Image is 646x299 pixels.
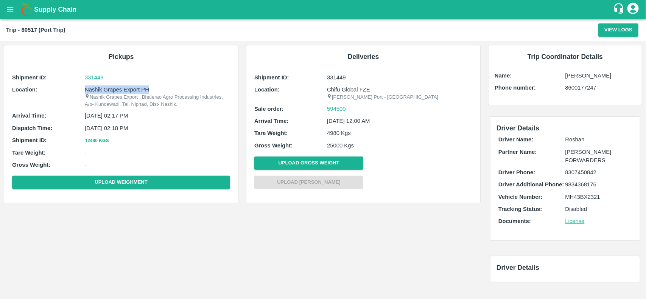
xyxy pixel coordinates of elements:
span: Driver Details [497,264,539,271]
b: Supply Chain [34,6,76,13]
b: Tare Weight: [254,130,288,136]
p: Disabled [565,205,632,213]
button: Upload Weighment [12,176,230,189]
b: Shipment ID: [12,74,47,81]
b: Documents: [498,218,531,224]
h6: Pickups [10,51,232,62]
b: Arrival Time: [254,118,288,124]
b: Sale order: [254,106,284,112]
p: 9834368176 [565,180,632,189]
p: 8307450842 [565,168,632,177]
span: Driver Details [497,124,539,132]
h6: Deliveries [252,51,474,62]
p: 4980 Kgs [327,129,472,137]
a: 594500 [327,105,346,113]
b: Trip - 80517 (Port Trip) [6,27,65,33]
b: Phone number: [495,85,536,91]
b: Driver Phone: [498,169,535,175]
b: Gross Weight: [254,143,293,149]
button: open drawer [2,1,19,18]
button: View Logs [598,23,638,37]
p: 331449 [327,73,472,82]
b: Name: [495,73,512,79]
b: Gross Weight: [12,162,50,168]
p: [PERSON_NAME] Port - [GEOGRAPHIC_DATA] [327,94,472,101]
p: [DATE] 02:17 PM [85,112,230,120]
b: Driver Name: [498,136,533,143]
p: [PERSON_NAME] FORWARDERS [565,148,632,165]
p: 8600177247 [565,84,636,92]
b: Shipment ID: [12,137,47,143]
div: customer-support [613,3,626,16]
p: Nashik Grapes Export , Bhalerao Agro Processing Industries, A/p- Kundewadi, Tal. Niphad, Dist- Na... [85,94,230,108]
p: - [85,161,230,169]
b: Vehicle Number: [498,194,542,200]
b: Arrival Time: [12,113,46,119]
button: 12480 Kgs [85,137,109,145]
p: [DATE] 02:18 PM [85,124,230,132]
p: [PERSON_NAME] [565,71,636,80]
b: Location: [12,87,37,93]
b: Shipment ID: [254,74,289,81]
p: Roshan [565,135,632,144]
img: logo [19,2,34,17]
h6: Trip Coordinator Details [495,51,636,62]
b: Driver Additional Phone: [498,181,564,187]
b: Tracking Status: [498,206,542,212]
button: Upload Gross Weight [254,156,363,170]
p: 25000 Kgs [327,141,472,150]
a: License [565,218,585,224]
p: - [85,149,230,157]
p: Chifu Global FZE [327,85,472,94]
b: Tare Weight: [12,150,46,156]
p: Nashik Grapes Export PH [85,85,230,94]
a: 331449 [85,73,230,82]
a: Supply Chain [34,4,613,15]
div: account of current user [626,2,640,17]
p: MH43BX2321 [565,193,632,201]
p: [DATE] 12:00 AM [327,117,472,125]
b: Location: [254,87,280,93]
b: Dispatch Time: [12,125,52,131]
b: Partner Name: [498,149,537,155]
